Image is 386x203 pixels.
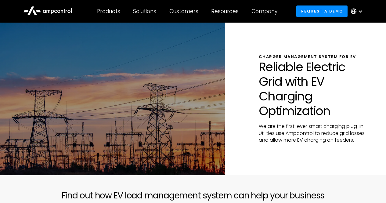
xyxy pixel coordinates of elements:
div: Resources [211,8,239,15]
div: Customers [169,8,198,15]
h1: Reliable Electric Grid with EV Charging Optimization [259,60,371,118]
div: Solutions [133,8,156,15]
h2: Charger Management System for EV [259,54,371,60]
a: Request a demo [296,5,348,17]
div: Company [251,8,277,15]
p: We are the first-ever smart charging plug-in. Utilities use Ampcontrol to reduce grid losses and ... [259,123,371,143]
h2: Find out how EV load management system can help your business [62,190,325,201]
div: Products [97,8,120,15]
